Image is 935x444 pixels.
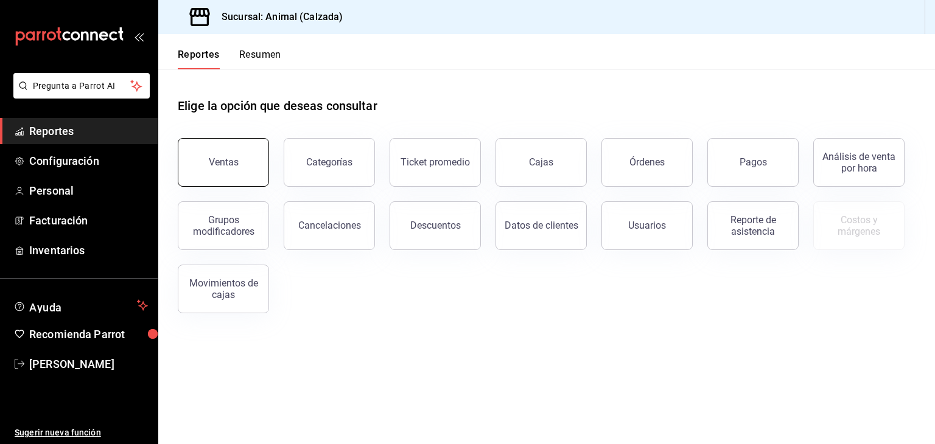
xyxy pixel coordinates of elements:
[29,212,148,229] span: Facturación
[601,138,693,187] button: Órdenes
[29,182,148,199] span: Personal
[29,123,148,139] span: Reportes
[239,49,281,69] button: Resumen
[13,73,150,99] button: Pregunta a Parrot AI
[505,220,578,231] div: Datos de clientes
[628,220,666,231] div: Usuarios
[212,10,343,24] h3: Sucursal: Animal (Calzada)
[178,49,281,69] div: navigation tabs
[298,220,361,231] div: Cancelaciones
[178,97,377,115] h1: Elige la opción que deseas consultar
[134,32,144,41] button: open_drawer_menu
[821,214,897,237] div: Costos y márgenes
[209,156,239,168] div: Ventas
[33,80,131,92] span: Pregunta a Parrot AI
[29,242,148,258] span: Inventarios
[186,277,261,300] div: Movimientos de cajas
[178,49,220,69] button: Reportes
[29,298,132,313] span: Ayuda
[186,214,261,237] div: Grupos modificadores
[178,138,269,187] button: Ventas
[9,88,150,101] a: Pregunta a Parrot AI
[813,138,905,187] button: Análisis de venta por hora
[601,201,693,250] button: Usuarios
[29,153,148,169] span: Configuración
[821,151,897,174] div: Análisis de venta por hora
[390,201,481,250] button: Descuentos
[178,201,269,250] button: Grupos modificadores
[715,214,791,237] div: Reporte de asistencia
[29,356,148,372] span: [PERSON_NAME]
[284,138,375,187] button: Categorías
[29,326,148,342] span: Recomienda Parrot
[410,220,461,231] div: Descuentos
[306,156,352,168] div: Categorías
[707,138,799,187] button: Pagos
[740,156,767,168] div: Pagos
[401,156,470,168] div: Ticket promedio
[178,265,269,313] button: Movimientos de cajas
[496,201,587,250] button: Datos de clientes
[629,156,665,168] div: Órdenes
[15,426,148,439] span: Sugerir nueva función
[496,138,587,187] button: Cajas
[284,201,375,250] button: Cancelaciones
[390,138,481,187] button: Ticket promedio
[813,201,905,250] button: Contrata inventarios para ver este reporte
[529,156,553,168] div: Cajas
[707,201,799,250] button: Reporte de asistencia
